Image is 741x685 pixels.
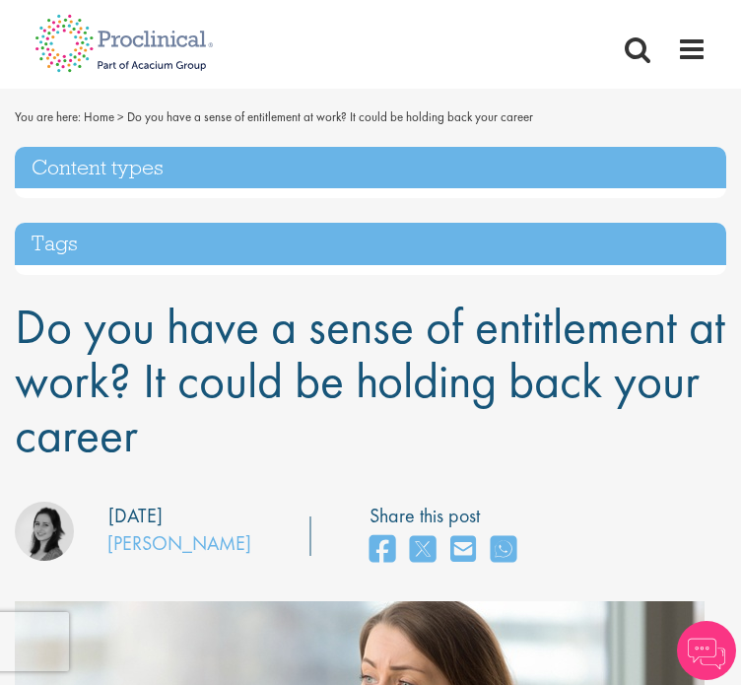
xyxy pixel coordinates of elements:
label: Share this post [370,502,526,530]
div: [DATE] [108,502,163,530]
a: share on facebook [370,529,395,572]
h3: Tags [15,223,726,265]
span: You are here: [15,108,81,125]
span: Do you have a sense of entitlement at work? It could be holding back your career [127,108,533,125]
a: share on whats app [491,529,516,572]
a: share on email [450,529,476,572]
h3: Content types [15,147,726,189]
img: Monique Ellis [15,502,74,561]
a: share on twitter [410,529,436,572]
img: Chatbot [677,621,736,680]
span: Do you have a sense of entitlement at work? It could be holding back your career [15,295,725,466]
a: [PERSON_NAME] [107,530,251,556]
